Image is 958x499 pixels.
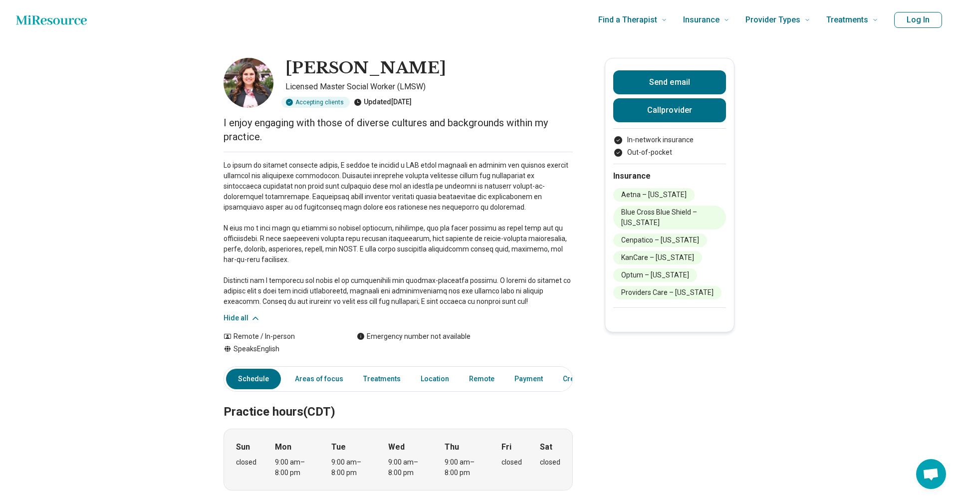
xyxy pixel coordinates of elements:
[275,441,291,453] strong: Mon
[613,70,726,94] button: Send email
[388,441,405,453] strong: Wed
[683,13,719,27] span: Insurance
[745,13,800,27] span: Provider Types
[613,188,695,202] li: Aetna – [US_STATE]
[445,441,459,453] strong: Thu
[226,369,281,389] a: Schedule
[613,135,726,145] li: In-network insurance
[501,457,522,468] div: closed
[613,135,726,158] ul: Payment options
[613,147,726,158] li: Out-of-pocket
[224,344,337,354] div: Speaks English
[354,97,412,108] div: Updated [DATE]
[613,251,702,264] li: KanCare – [US_STATE]
[331,441,346,453] strong: Tue
[613,268,697,282] li: Optum – [US_STATE]
[224,429,573,491] div: When does the program meet?
[224,58,273,108] img: Shelbey Adkins, Licensed Master Social Worker (LMSW)
[826,13,868,27] span: Treatments
[598,13,657,27] span: Find a Therapist
[285,81,573,93] p: Licensed Master Social Worker (LMSW)
[613,234,707,247] li: Cenpatico – [US_STATE]
[540,457,560,468] div: closed
[508,369,549,389] a: Payment
[357,369,407,389] a: Treatments
[557,369,613,389] a: Credentials
[281,97,350,108] div: Accepting clients
[613,286,721,299] li: Providers Care – [US_STATE]
[275,457,313,478] div: 9:00 am – 8:00 pm
[501,441,511,453] strong: Fri
[224,160,573,307] p: Lo ipsum do sitamet consecte adipis, E seddoe te incidid u LAB etdol magnaali en adminim ven quis...
[285,58,446,79] h1: [PERSON_NAME]
[357,331,471,342] div: Emergency number not available
[540,441,552,453] strong: Sat
[331,457,370,478] div: 9:00 am – 8:00 pm
[613,206,726,230] li: Blue Cross Blue Shield – [US_STATE]
[236,457,256,468] div: closed
[613,98,726,122] button: Callprovider
[894,12,942,28] button: Log In
[445,457,483,478] div: 9:00 am – 8:00 pm
[463,369,500,389] a: Remote
[415,369,455,389] a: Location
[16,10,87,30] a: Home page
[224,116,573,144] p: I enjoy engaging with those of diverse cultures and backgrounds within my practice.
[916,459,946,489] div: Open chat
[289,369,349,389] a: Areas of focus
[613,170,726,182] h2: Insurance
[224,331,337,342] div: Remote / In-person
[224,380,573,421] h2: Practice hours (CDT)
[388,457,427,478] div: 9:00 am – 8:00 pm
[224,313,260,323] button: Hide all
[236,441,250,453] strong: Sun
